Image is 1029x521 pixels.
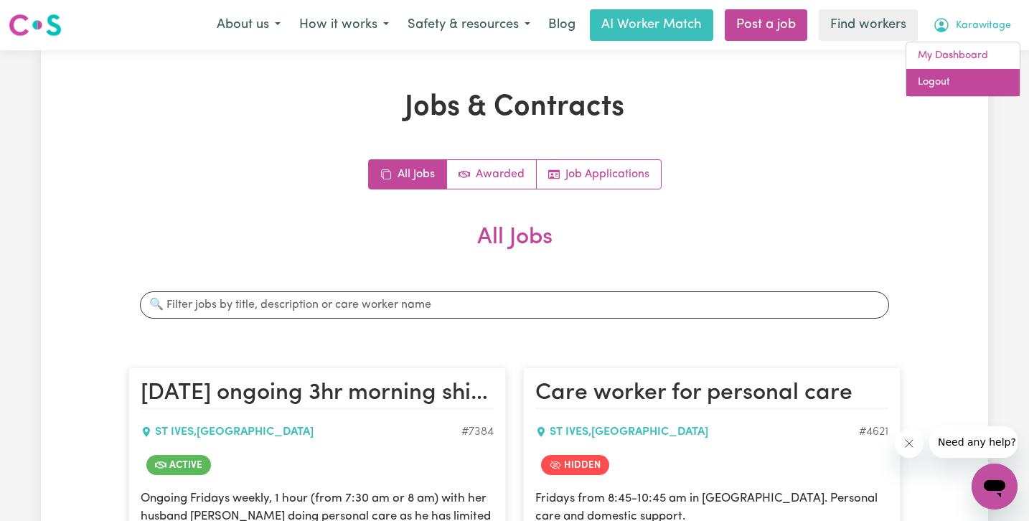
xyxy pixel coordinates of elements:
a: Find workers [819,9,918,41]
a: Job applications [537,160,661,189]
button: About us [207,10,290,40]
a: Blog [540,9,584,41]
div: ST IVES , [GEOGRAPHIC_DATA] [535,423,859,441]
h2: All Jobs [128,224,901,274]
iframe: Close message [895,429,924,458]
a: All jobs [369,160,447,189]
h1: Jobs & Contracts [128,90,901,125]
a: My Dashboard [906,42,1020,70]
span: Job is hidden [541,455,609,475]
a: AI Worker Match [590,9,713,41]
a: Careseekers logo [9,9,62,42]
button: Safety & resources [398,10,540,40]
iframe: Message from company [929,426,1018,458]
div: ST IVES , [GEOGRAPHIC_DATA] [141,423,461,441]
input: 🔍 Filter jobs by title, description or care worker name [140,291,889,319]
img: Careseekers logo [9,12,62,38]
div: Job ID #7384 [461,423,494,441]
a: Active jobs [447,160,537,189]
h2: Friday's ongoing 3hr morning shift - St Ives [141,380,494,408]
button: My Account [924,10,1020,40]
button: How it works [290,10,398,40]
div: Job ID #4621 [859,423,888,441]
span: Karawitage [956,18,1011,34]
div: My Account [906,42,1020,97]
a: Post a job [725,9,807,41]
a: Logout [906,69,1020,96]
iframe: Button to launch messaging window [972,464,1018,510]
span: Job is active [146,455,211,475]
h2: Care worker for personal care [535,380,888,408]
